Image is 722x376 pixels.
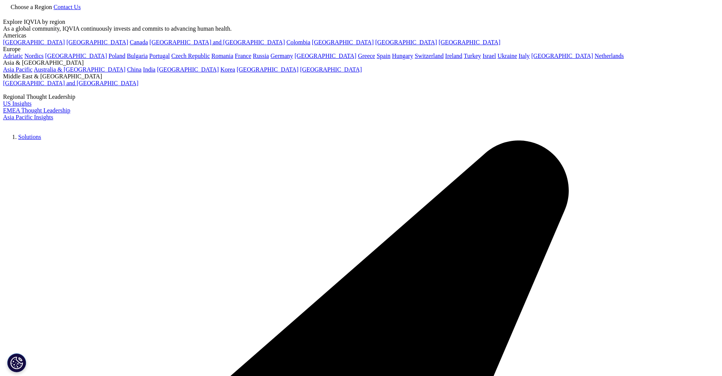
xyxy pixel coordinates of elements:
[18,134,41,140] a: Solutions
[3,107,70,114] a: EMEA Thought Leadership
[53,4,81,10] a: Contact Us
[45,53,107,59] a: [GEOGRAPHIC_DATA]
[220,66,235,73] a: Korea
[3,114,53,120] a: Asia Pacific Insights
[3,25,719,32] div: As a global community, IQVIA continuously invests and commits to advancing human health.
[3,59,719,66] div: Asia & [GEOGRAPHIC_DATA]
[595,53,624,59] a: Netherlands
[498,53,517,59] a: Ukraine
[143,66,155,73] a: India
[358,53,375,59] a: Greece
[445,53,462,59] a: Ireland
[127,66,141,73] a: China
[149,53,170,59] a: Portugal
[171,53,210,59] a: Czech Republic
[464,53,481,59] a: Turkey
[3,80,138,86] a: [GEOGRAPHIC_DATA] and [GEOGRAPHIC_DATA]
[3,19,719,25] div: Explore IQVIA by region
[253,53,269,59] a: Russia
[11,4,52,10] span: Choose a Region
[24,53,44,59] a: Nordics
[482,53,496,59] a: Israel
[3,66,33,73] a: Asia Pacific
[211,53,233,59] a: Romania
[3,32,719,39] div: Americas
[130,39,148,45] a: Canada
[300,66,362,73] a: [GEOGRAPHIC_DATA]
[439,39,500,45] a: [GEOGRAPHIC_DATA]
[34,66,125,73] a: Australia & [GEOGRAPHIC_DATA]
[3,94,719,100] div: Regional Thought Leadership
[235,53,252,59] a: France
[157,66,219,73] a: [GEOGRAPHIC_DATA]
[375,39,437,45] a: [GEOGRAPHIC_DATA]
[415,53,443,59] a: Switzerland
[7,353,26,372] button: Cookies Settings
[531,53,593,59] a: [GEOGRAPHIC_DATA]
[3,39,65,45] a: [GEOGRAPHIC_DATA]
[66,39,128,45] a: [GEOGRAPHIC_DATA]
[3,100,31,107] a: US Insights
[3,73,719,80] div: Middle East & [GEOGRAPHIC_DATA]
[312,39,374,45] a: [GEOGRAPHIC_DATA]
[271,53,293,59] a: Germany
[108,53,125,59] a: Poland
[3,46,719,53] div: Europe
[287,39,310,45] a: Colombia
[377,53,390,59] a: Spain
[392,53,413,59] a: Hungary
[294,53,356,59] a: [GEOGRAPHIC_DATA]
[236,66,298,73] a: [GEOGRAPHIC_DATA]
[3,53,23,59] a: Adriatic
[149,39,285,45] a: [GEOGRAPHIC_DATA] and [GEOGRAPHIC_DATA]
[127,53,148,59] a: Bulgaria
[518,53,529,59] a: Italy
